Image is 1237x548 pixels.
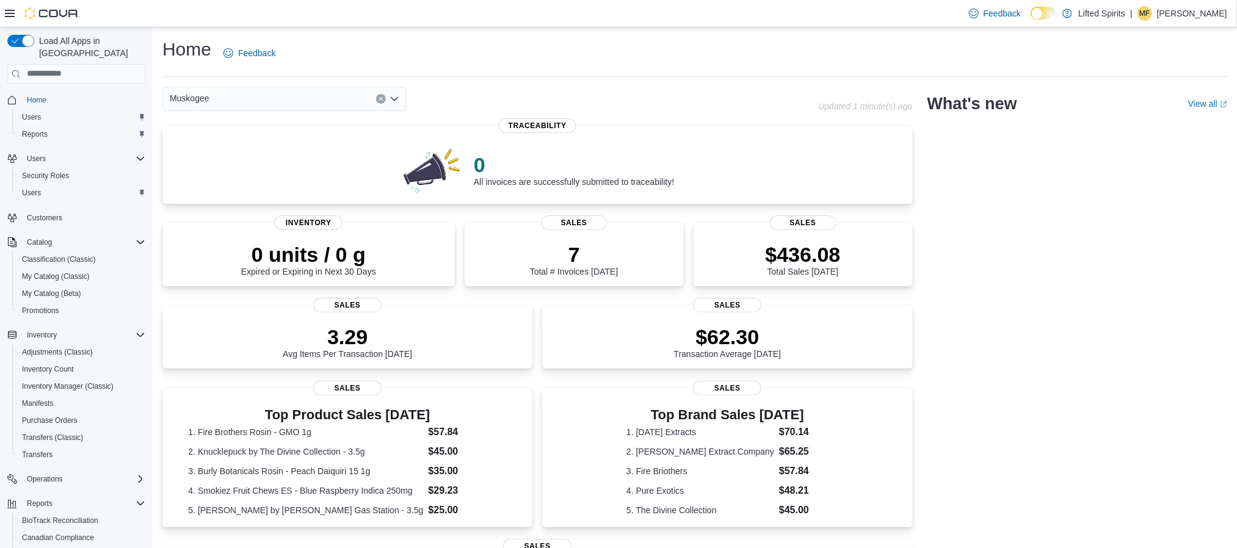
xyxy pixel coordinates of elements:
[2,209,150,226] button: Customers
[12,344,150,361] button: Adjustments (Classic)
[27,95,46,105] span: Home
[626,408,829,422] h3: Top Brand Sales [DATE]
[984,7,1021,20] span: Feedback
[313,298,382,312] span: Sales
[779,503,829,517] dd: $45.00
[626,426,774,438] dt: 1. [DATE] Extracts
[27,474,63,484] span: Operations
[12,361,150,378] button: Inventory Count
[401,145,464,194] img: 0
[22,347,93,357] span: Adjustments (Classic)
[17,513,103,528] a: BioTrack Reconciliation
[530,242,618,276] div: Total # Invoices [DATE]
[2,150,150,167] button: Users
[17,513,145,528] span: BioTrack Reconciliation
[22,328,62,342] button: Inventory
[693,381,761,395] span: Sales
[2,234,150,251] button: Catalog
[22,211,67,225] a: Customers
[779,444,829,459] dd: $65.25
[818,101,912,111] p: Updated 1 minute(s) ago
[779,464,829,478] dd: $57.84
[22,254,96,264] span: Classification (Classic)
[17,430,88,445] a: Transfers (Classic)
[22,533,94,543] span: Canadian Compliance
[530,242,618,267] p: 7
[12,109,150,126] button: Users
[22,472,68,486] button: Operations
[283,325,412,359] div: Avg Items Per Transaction [DATE]
[22,188,41,198] span: Users
[22,516,98,525] span: BioTrack Reconciliation
[22,171,69,181] span: Security Roles
[17,530,99,545] a: Canadian Compliance
[17,286,145,301] span: My Catalog (Beta)
[779,425,829,439] dd: $70.14
[24,7,79,20] img: Cova
[17,396,145,411] span: Manifests
[12,302,150,319] button: Promotions
[22,364,74,374] span: Inventory Count
[17,447,57,462] a: Transfers
[27,499,53,508] span: Reports
[693,298,761,312] span: Sales
[2,495,150,512] button: Reports
[22,328,145,342] span: Inventory
[12,184,150,201] button: Users
[188,504,423,516] dt: 5. [PERSON_NAME] by [PERSON_NAME] Gas Station - 3.5g
[17,362,79,377] a: Inventory Count
[17,379,145,394] span: Inventory Manager (Classic)
[1130,6,1133,21] p: |
[22,235,57,250] button: Catalog
[313,381,382,395] span: Sales
[626,504,774,516] dt: 5. The Divine Collection
[429,503,507,517] dd: $25.00
[17,269,145,284] span: My Catalog (Classic)
[22,129,48,139] span: Reports
[162,37,211,62] h1: Home
[17,269,95,284] a: My Catalog (Classic)
[22,381,114,391] span: Inventory Manager (Classic)
[17,362,145,377] span: Inventory Count
[219,41,280,65] a: Feedback
[17,186,145,200] span: Users
[376,94,386,104] button: Clear input
[17,252,145,267] span: Classification (Classic)
[626,485,774,497] dt: 4. Pure Exotics
[674,325,782,349] p: $62.30
[964,1,1026,26] a: Feedback
[22,289,81,298] span: My Catalog (Beta)
[22,93,51,107] a: Home
[170,91,209,106] span: Muskogee
[474,153,674,177] p: 0
[22,210,145,225] span: Customers
[34,35,145,59] span: Load All Apps in [GEOGRAPHIC_DATA]
[429,464,507,478] dd: $35.00
[12,529,150,546] button: Canadian Compliance
[1078,6,1125,21] p: Lifted Spirits
[779,483,829,498] dd: $48.21
[22,416,78,425] span: Purchase Orders
[17,430,145,445] span: Transfers (Classic)
[17,530,145,545] span: Canadian Compliance
[766,242,841,276] div: Total Sales [DATE]
[2,470,150,488] button: Operations
[927,94,1017,114] h2: What's new
[283,325,412,349] p: 3.29
[12,429,150,446] button: Transfers (Classic)
[22,92,145,107] span: Home
[17,168,74,183] a: Security Roles
[12,446,150,463] button: Transfers
[17,379,118,394] a: Inventory Manager (Classic)
[22,496,145,511] span: Reports
[474,153,674,187] div: All invoices are successfully submitted to traceability!
[22,306,59,315] span: Promotions
[22,472,145,486] span: Operations
[238,47,275,59] span: Feedback
[1137,6,1152,21] div: Matt Fallaschek
[12,126,150,143] button: Reports
[274,215,343,230] span: Inventory
[27,213,62,223] span: Customers
[27,330,57,340] span: Inventory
